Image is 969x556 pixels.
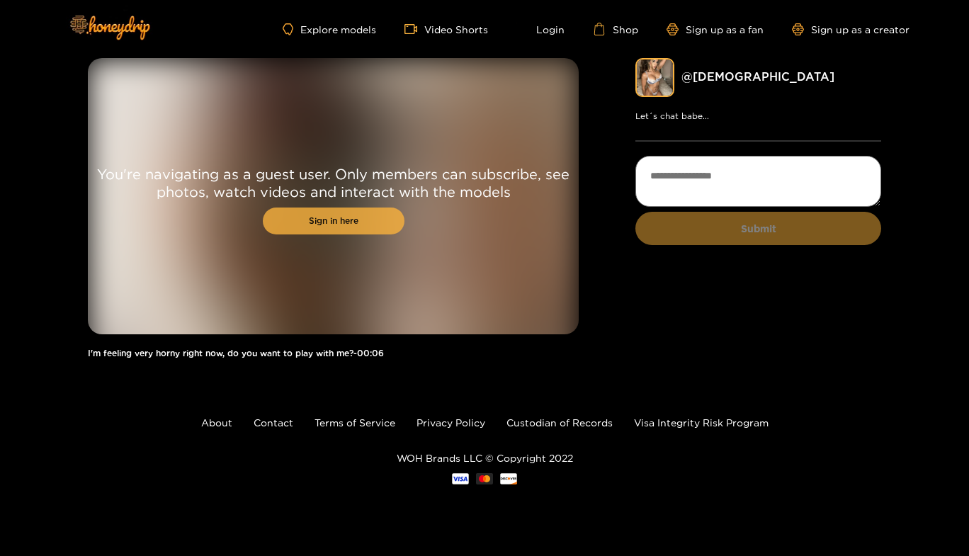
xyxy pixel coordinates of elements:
a: Visa Integrity Risk Program [634,417,769,428]
p: Let´s chat babe... [635,111,881,121]
a: Shop [593,23,638,35]
span: video-camera [404,23,424,35]
a: Contact [254,417,293,428]
a: Sign in here [263,208,404,234]
img: puertoricanelle [635,58,674,97]
a: @ [DEMOGRAPHIC_DATA] [681,70,834,83]
a: Privacy Policy [416,417,485,428]
a: Custodian of Records [506,417,613,428]
a: Terms of Service [314,417,395,428]
a: Sign up as a creator [792,23,909,35]
a: Video Shorts [404,23,488,35]
a: About [201,417,232,428]
h1: I'm feeling very horny right now, do you want to play with me? - 00:06 [88,348,579,358]
button: Submit [635,212,881,245]
a: Login [516,23,565,35]
a: Sign up as a fan [667,23,764,35]
a: Explore models [283,23,376,35]
p: You're navigating as a guest user. Only members can subscribe, see photos, watch videos and inter... [88,165,579,200]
